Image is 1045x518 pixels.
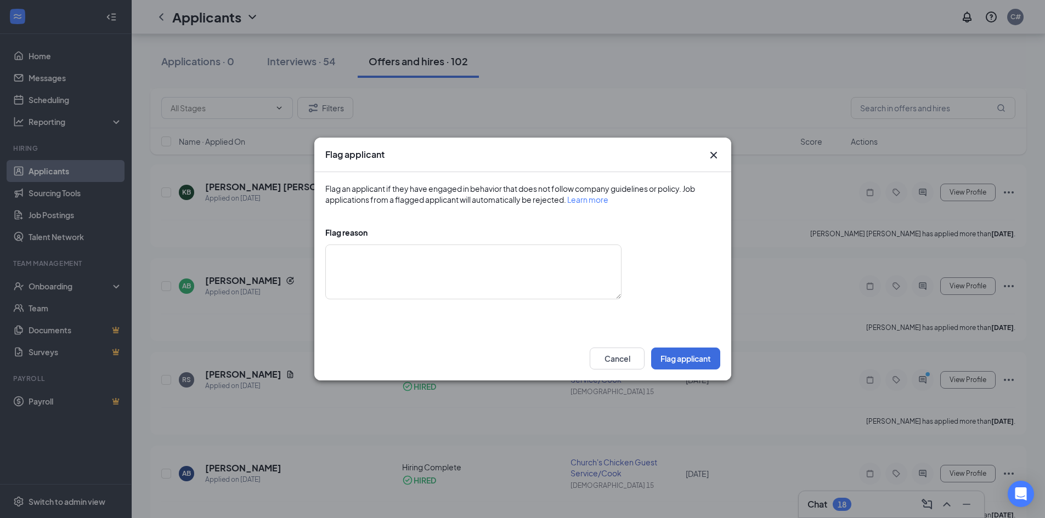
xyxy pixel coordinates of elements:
[707,149,720,162] button: Close
[325,183,720,205] div: Flag an applicant if they have engaged in behavior that does not follow company guidelines or pol...
[707,149,720,162] svg: Cross
[567,195,608,204] a: Learn more
[325,149,385,161] h3: Flag applicant
[1008,481,1034,507] div: Open Intercom Messenger
[651,348,720,369] button: Flag applicant
[590,348,645,369] button: Cancel
[325,227,720,238] div: Flag reason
